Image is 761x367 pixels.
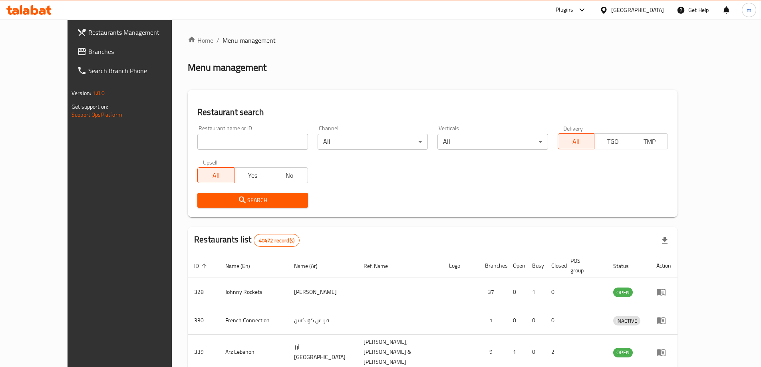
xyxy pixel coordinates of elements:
button: All [558,133,595,149]
span: Get support on: [72,101,108,112]
td: فرنش كونكشن [288,306,357,335]
td: 0 [545,306,564,335]
span: 40472 record(s) [254,237,299,244]
label: Upsell [203,159,218,165]
div: Total records count [254,234,300,247]
h2: Restaurants list [194,234,300,247]
button: TMP [631,133,668,149]
td: [PERSON_NAME] [288,278,357,306]
td: 1 [479,306,507,335]
button: TGO [594,133,631,149]
span: ID [194,261,209,271]
div: All [437,134,548,150]
div: Menu [656,315,671,325]
span: Menu management [223,36,276,45]
img: Johnny Rockets [449,280,469,300]
span: No [274,170,305,181]
button: Search [197,193,308,208]
div: All [318,134,428,150]
span: Version: [72,88,91,98]
h2: Restaurant search [197,106,668,118]
th: Busy [526,254,545,278]
span: Ref. Name [364,261,398,271]
a: Search Branch Phone [71,61,195,80]
a: Branches [71,42,195,61]
button: No [271,167,308,183]
img: Arz Lebanon [449,341,469,361]
a: Restaurants Management [71,23,195,42]
button: All [197,167,234,183]
td: Johnny Rockets [219,278,288,306]
td: 0 [507,306,526,335]
span: Name (Ar) [294,261,328,271]
div: OPEN [613,348,633,357]
span: Restaurants Management [88,28,188,37]
td: 0 [526,306,545,335]
span: Name (En) [225,261,260,271]
div: [GEOGRAPHIC_DATA] [611,6,664,14]
span: All [561,136,592,147]
span: Status [613,261,639,271]
span: m [747,6,751,14]
div: Export file [655,231,674,250]
div: Plugins [556,5,573,15]
span: Search [204,195,301,205]
span: 1.0.0 [92,88,105,98]
a: Support.OpsPlatform [72,109,122,120]
span: Branches [88,47,188,56]
td: French Connection [219,306,288,335]
li: / [217,36,219,45]
th: Branches [479,254,507,278]
span: TMP [634,136,665,147]
nav: breadcrumb [188,36,678,45]
th: Open [507,254,526,278]
span: POS group [570,256,597,275]
th: Logo [443,254,479,278]
a: Home [188,36,213,45]
h2: Menu management [188,61,266,74]
td: 328 [188,278,219,306]
td: 1 [526,278,545,306]
span: All [201,170,231,181]
div: INACTIVE [613,316,640,325]
input: Search for restaurant name or ID.. [197,134,308,150]
span: INACTIVE [613,316,640,325]
div: Menu [656,287,671,297]
td: 0 [545,278,564,306]
td: 37 [479,278,507,306]
button: Yes [234,167,271,183]
span: Search Branch Phone [88,66,188,75]
td: 330 [188,306,219,335]
td: 0 [507,278,526,306]
label: Delivery [563,125,583,131]
span: Yes [238,170,268,181]
div: Menu [656,347,671,357]
th: Action [650,254,678,278]
span: OPEN [613,288,633,297]
th: Closed [545,254,564,278]
img: French Connection [449,309,469,329]
span: OPEN [613,348,633,357]
span: TGO [598,136,628,147]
